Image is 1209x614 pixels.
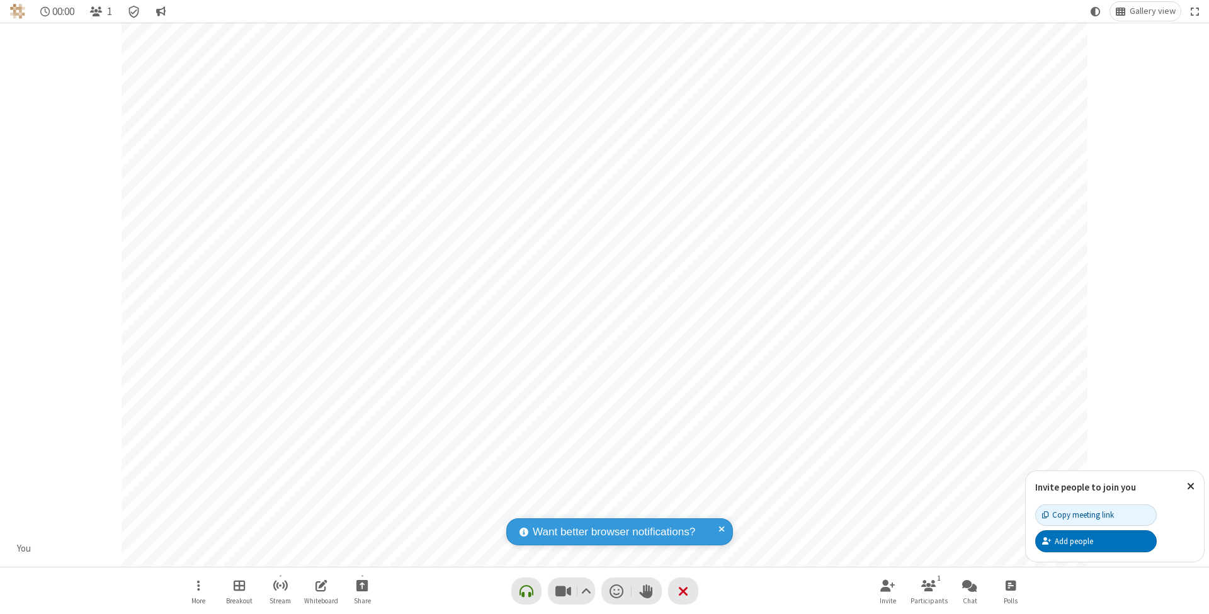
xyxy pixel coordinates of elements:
span: Stream [270,597,291,605]
span: Breakout [226,597,253,605]
span: Polls [1004,597,1018,605]
div: Copy meeting link [1042,509,1114,521]
button: Start streaming [261,573,299,609]
button: Open chat [951,573,989,609]
button: Connect your audio [511,577,542,605]
button: Raise hand [632,577,662,605]
button: Conversation [150,2,171,21]
label: Invite people to join you [1035,481,1136,493]
div: 1 [934,572,945,584]
button: Using system theme [1086,2,1106,21]
button: Open poll [992,573,1030,609]
span: Share [354,597,371,605]
span: Chat [963,597,977,605]
button: Open shared whiteboard [302,573,340,609]
button: End or leave meeting [668,577,698,605]
button: Start sharing [343,573,381,609]
img: QA Selenium DO NOT DELETE OR CHANGE [10,4,25,19]
span: Whiteboard [304,597,338,605]
span: Want better browser notifications? [533,524,695,540]
button: Send a reaction [601,577,632,605]
span: 00:00 [52,6,74,18]
span: More [191,597,205,605]
button: Change layout [1110,2,1181,21]
button: Open participant list [910,573,948,609]
div: Meeting details Encryption enabled [122,2,146,21]
button: Open menu [179,573,217,609]
span: Invite [880,597,896,605]
button: Fullscreen [1186,2,1205,21]
span: Participants [911,597,948,605]
button: Stop video (⌘+Shift+V) [548,577,595,605]
span: Gallery view [1130,6,1176,16]
div: Timer [35,2,80,21]
button: Open participant list [84,2,117,21]
button: Close popover [1178,471,1204,502]
span: 1 [107,6,112,18]
button: Add people [1035,530,1157,552]
button: Video setting [577,577,594,605]
button: Invite participants (⌘+Shift+I) [869,573,907,609]
button: Manage Breakout Rooms [220,573,258,609]
button: Copy meeting link [1035,504,1157,526]
div: You [13,542,36,556]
